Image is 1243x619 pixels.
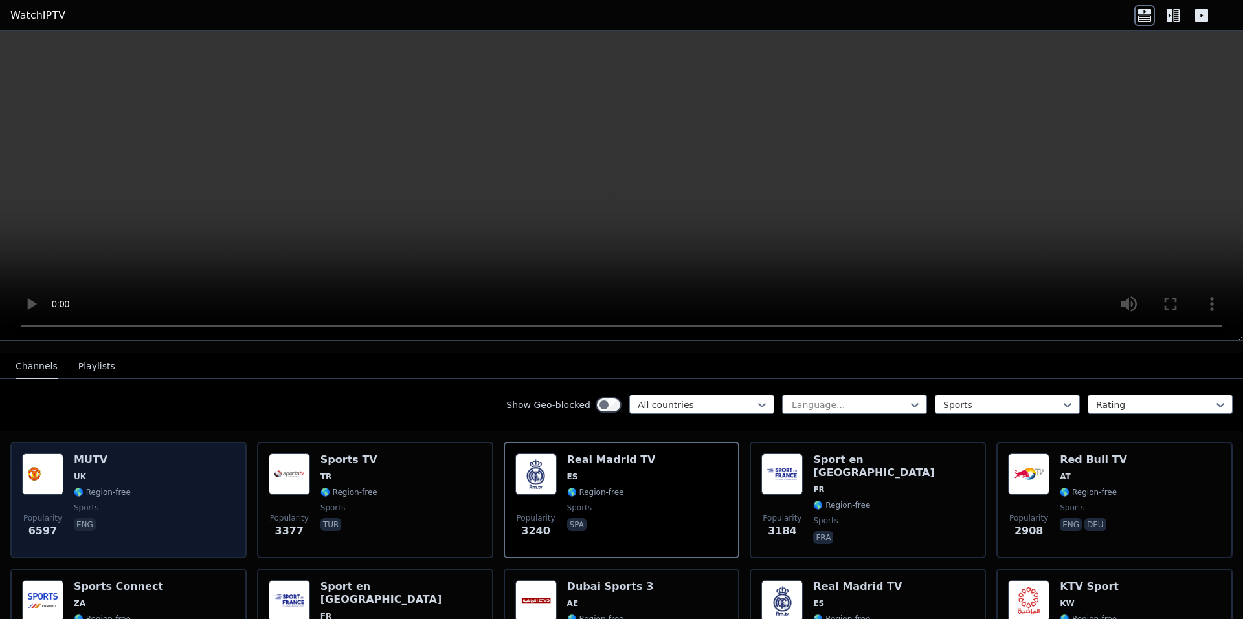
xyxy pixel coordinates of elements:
img: MUTV [22,453,63,495]
span: sports [320,503,345,513]
p: fra [813,531,833,544]
span: ZA [74,598,85,609]
h6: Sport en [GEOGRAPHIC_DATA] [813,453,974,479]
span: 6597 [28,523,58,539]
button: Playlists [78,354,115,379]
span: AE [567,598,578,609]
button: Channels [16,354,58,379]
span: 🌎 Region-free [567,487,624,497]
p: tur [320,518,341,531]
span: Popularity [763,513,801,523]
span: Popularity [23,513,62,523]
p: eng [74,518,96,531]
span: sports [813,516,838,526]
h6: Dubai Sports 3 [567,580,654,593]
span: 🌎 Region-free [74,487,131,497]
img: Real Madrid TV [515,453,557,495]
span: 3240 [521,523,550,539]
span: sports [567,503,592,513]
span: Popularity [517,513,555,523]
h6: Sports TV [320,453,377,466]
span: 3377 [275,523,304,539]
span: 2908 [1014,523,1044,539]
span: KW [1060,598,1075,609]
img: Sport en France [761,453,803,495]
h6: MUTV [74,453,131,466]
h6: Red Bull TV [1060,453,1127,466]
span: FR [813,484,824,495]
h6: Sports Connect [74,580,163,593]
span: Popularity [270,513,309,523]
span: UK [74,472,86,482]
img: Red Bull TV [1008,453,1049,495]
span: 🌎 Region-free [1060,487,1117,497]
p: spa [567,518,587,531]
label: Show Geo-blocked [506,398,590,411]
p: deu [1084,518,1106,531]
span: TR [320,472,331,482]
a: WatchIPTV [10,8,65,23]
p: eng [1060,518,1082,531]
span: ES [813,598,824,609]
span: Popularity [1009,513,1048,523]
span: 🌎 Region-free [320,487,377,497]
span: sports [1060,503,1084,513]
h6: Real Madrid TV [567,453,656,466]
span: 🌎 Region-free [813,500,870,510]
h6: KTV Sport [1060,580,1119,593]
span: AT [1060,472,1071,482]
span: sports [74,503,98,513]
img: Sports TV [269,453,310,495]
span: ES [567,472,578,482]
h6: Sport en [GEOGRAPHIC_DATA] [320,580,482,606]
span: 3184 [768,523,797,539]
h6: Real Madrid TV [813,580,902,593]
